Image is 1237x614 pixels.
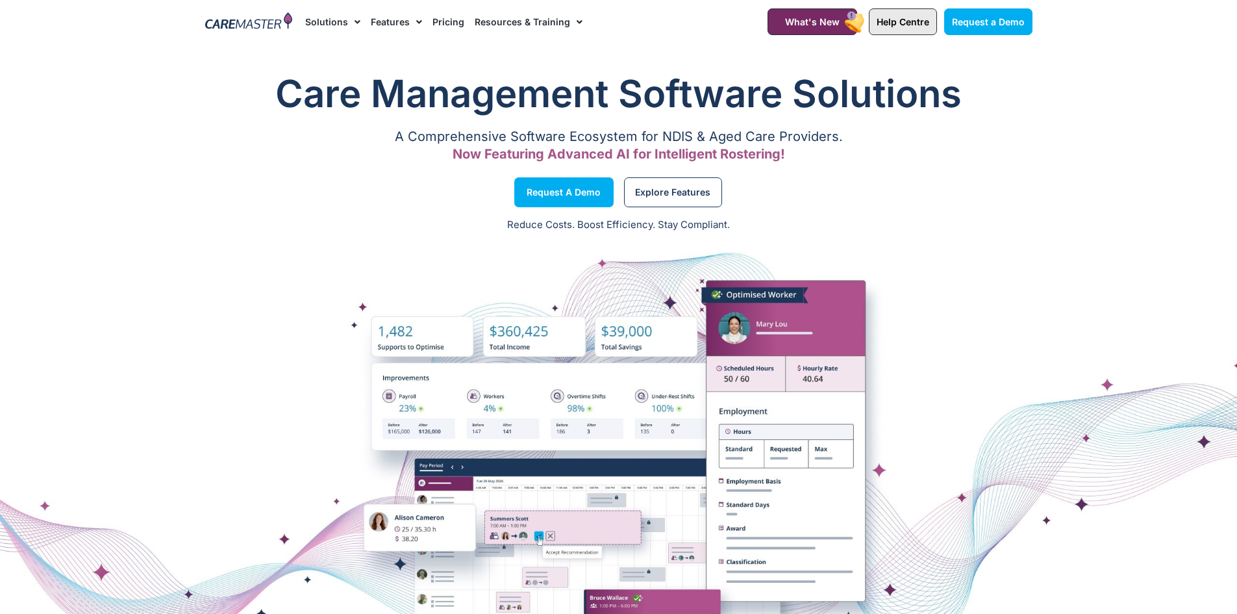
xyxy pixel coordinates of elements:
span: Explore Features [635,189,710,196]
p: Reduce Costs. Boost Efficiency. Stay Compliant. [8,218,1229,233]
span: Now Featuring Advanced AI for Intelligent Rostering! [453,146,785,162]
a: Explore Features [624,177,722,207]
h1: Care Management Software Solutions [205,68,1032,120]
a: Help Centre [869,8,937,35]
span: Request a Demo [952,16,1025,27]
p: A Comprehensive Software Ecosystem for NDIS & Aged Care Providers. [205,133,1032,141]
span: Help Centre [877,16,929,27]
span: What's New [785,16,840,27]
span: Request a Demo [527,189,601,196]
a: What's New [768,8,857,35]
a: Request a Demo [514,177,614,207]
img: CareMaster Logo [205,12,293,32]
a: Request a Demo [944,8,1032,35]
